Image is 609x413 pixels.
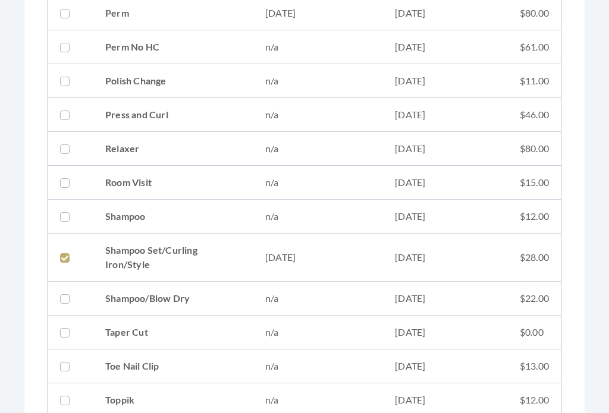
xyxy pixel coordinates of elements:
[93,64,253,98] td: Polish Change
[508,30,561,64] td: $61.00
[253,349,383,383] td: n/a
[93,234,253,282] td: Shampoo Set/Curling Iron/Style
[253,64,383,98] td: n/a
[253,166,383,200] td: n/a
[93,132,253,166] td: Relaxer
[253,98,383,132] td: n/a
[93,166,253,200] td: Room Visit
[253,30,383,64] td: n/a
[253,282,383,316] td: n/a
[383,234,508,282] td: [DATE]
[508,132,561,166] td: $80.00
[253,316,383,349] td: n/a
[93,98,253,132] td: Press and Curl
[383,30,508,64] td: [DATE]
[508,64,561,98] td: $11.00
[508,349,561,383] td: $13.00
[93,200,253,234] td: Shampoo
[508,166,561,200] td: $15.00
[253,200,383,234] td: n/a
[383,132,508,166] td: [DATE]
[508,282,561,316] td: $22.00
[383,316,508,349] td: [DATE]
[383,64,508,98] td: [DATE]
[253,132,383,166] td: n/a
[383,349,508,383] td: [DATE]
[93,282,253,316] td: Shampoo/Blow Dry
[93,349,253,383] td: Toe Nail Clip
[383,282,508,316] td: [DATE]
[253,234,383,282] td: [DATE]
[508,234,561,282] td: $28.00
[508,316,561,349] td: $0.00
[508,200,561,234] td: $12.00
[93,30,253,64] td: Perm No HC
[508,98,561,132] td: $46.00
[383,200,508,234] td: [DATE]
[383,166,508,200] td: [DATE]
[93,316,253,349] td: Taper Cut
[383,98,508,132] td: [DATE]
